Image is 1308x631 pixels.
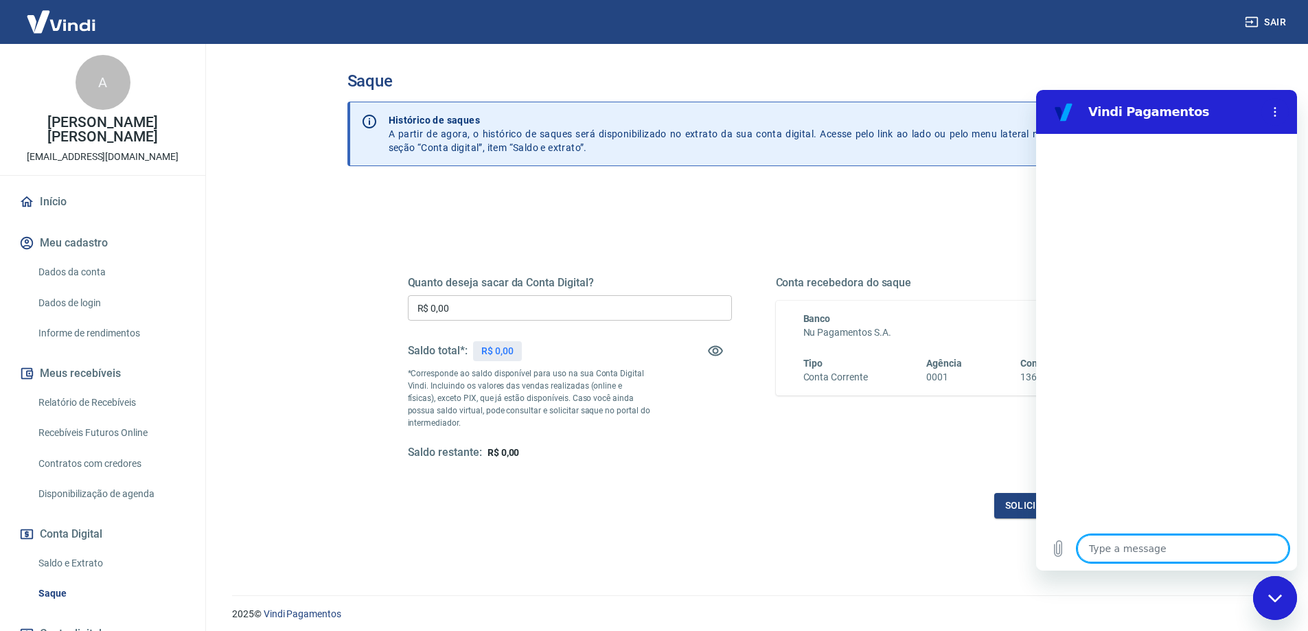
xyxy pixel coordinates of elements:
[33,258,189,286] a: Dados da conta
[16,519,189,549] button: Conta Digital
[926,358,962,369] span: Agência
[16,228,189,258] button: Meu cadastro
[27,150,179,164] p: [EMAIL_ADDRESS][DOMAIN_NAME]
[1020,358,1046,369] span: Conta
[33,450,189,478] a: Contratos com credores
[16,1,106,43] img: Vindi
[408,367,651,429] p: *Corresponde ao saldo disponível para uso na sua Conta Digital Vindi. Incluindo os valores das ve...
[803,325,1072,340] h6: Nu Pagamentos S.A.
[389,113,1044,154] p: A partir de agora, o histórico de saques será disponibilizado no extrato da sua conta digital. Ac...
[232,607,1275,621] p: 2025 ©
[33,289,189,317] a: Dados de login
[33,580,189,608] a: Saque
[264,608,341,619] a: Vindi Pagamentos
[33,419,189,447] a: Recebíveis Futuros Online
[994,493,1100,518] button: Solicitar saque
[803,313,831,324] span: Banco
[76,55,130,110] div: A
[11,115,194,144] p: [PERSON_NAME] [PERSON_NAME]
[347,71,1160,91] h3: Saque
[33,480,189,508] a: Disponibilização de agenda
[1036,90,1297,571] iframe: Messaging window
[776,276,1100,290] h5: Conta recebedora do saque
[16,187,189,217] a: Início
[408,446,482,460] h5: Saldo restante:
[16,358,189,389] button: Meus recebíveis
[33,319,189,347] a: Informe de rendimentos
[803,370,868,385] h6: Conta Corrente
[481,344,514,358] p: R$ 0,00
[1020,370,1072,385] h6: 13677421-5
[33,549,189,577] a: Saldo e Extrato
[803,358,823,369] span: Tipo
[408,276,732,290] h5: Quanto deseja sacar da Conta Digital?
[389,113,1044,127] p: Histórico de saques
[33,389,189,417] a: Relatório de Recebíveis
[1242,10,1292,35] button: Sair
[926,370,962,385] h6: 0001
[487,447,520,458] span: R$ 0,00
[1253,576,1297,620] iframe: Button to launch messaging window, conversation in progress
[408,344,468,358] h5: Saldo total*:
